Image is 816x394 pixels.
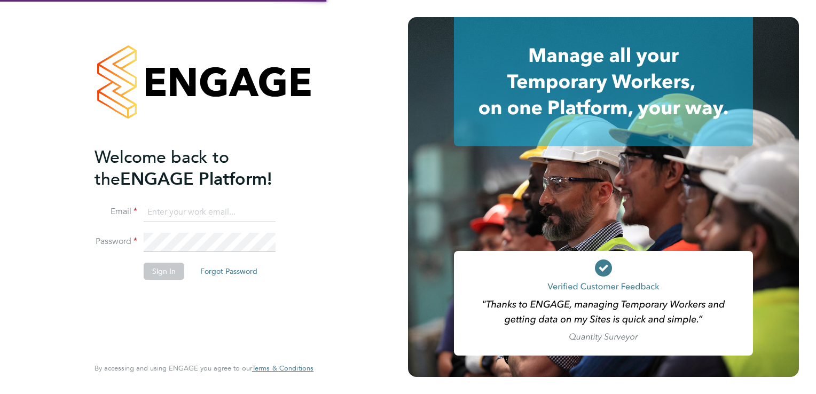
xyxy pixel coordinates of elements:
[144,263,184,280] button: Sign In
[95,236,137,247] label: Password
[252,364,313,373] a: Terms & Conditions
[192,263,266,280] button: Forgot Password
[95,147,229,190] span: Welcome back to the
[144,203,276,222] input: Enter your work email...
[95,146,303,190] h2: ENGAGE Platform!
[95,206,137,217] label: Email
[95,364,313,373] span: By accessing and using ENGAGE you agree to our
